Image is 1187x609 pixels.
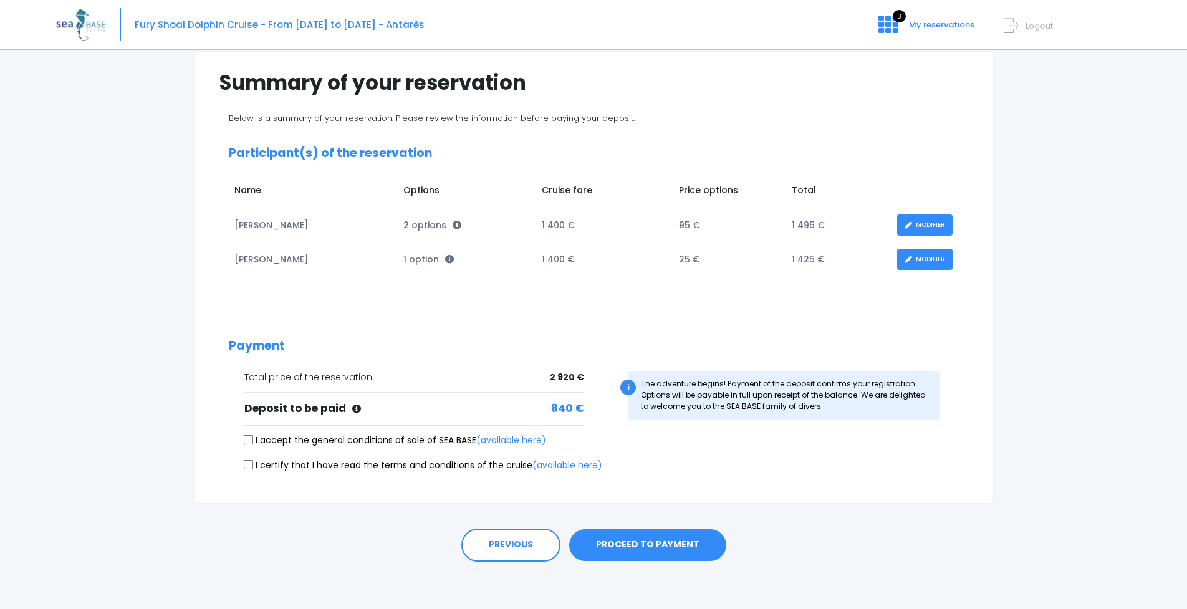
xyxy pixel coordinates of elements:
[403,219,461,231] span: 2 options
[229,112,635,124] font: Below is a summary of your reservation. Please review the information before paying your deposit.
[256,459,532,471] font: I certify that I have read the terms and conditions of the cruise
[229,337,285,354] font: Payment
[397,178,536,208] td: Options
[219,69,526,97] font: Summary of your reservation
[550,371,584,384] span: 2 920 €
[542,184,592,196] font: Cruise fare
[476,434,546,446] a: (available here)
[786,242,891,277] td: 1 425 €
[897,11,901,21] font: 3
[532,459,602,471] a: (available here)
[673,208,786,242] td: 95 €
[551,401,584,417] span: 840 €
[897,249,953,271] a: MODIFIER
[596,539,699,551] font: PROCEED TO PAYMENT
[868,23,982,35] a: 3 My reservations
[1026,20,1053,32] font: Logout
[256,434,476,446] font: I accept the general conditions of sale of SEA BASE
[461,529,560,562] a: PREVIOUS
[243,434,253,444] input: I accept the general conditions of sale of SEA BASE(available here)
[234,184,261,196] font: Name
[786,208,891,242] td: 1 495 €
[786,178,891,208] td: Total
[897,214,953,236] a: MODIFIER
[403,253,454,266] span: 1 option
[234,219,309,231] font: [PERSON_NAME]
[234,253,309,266] font: [PERSON_NAME]
[641,378,926,411] font: The adventure begins! Payment of the deposit confirms your registration. Options will be payable ...
[620,380,636,395] div: i
[673,242,786,277] td: 25 €
[536,208,673,242] td: 1 400 €
[244,371,372,383] font: Total price of the reservation
[489,539,533,551] font: PREVIOUS
[229,145,432,161] font: Participant(s) of the reservation
[916,254,945,264] font: MODIFIER
[569,529,726,562] button: PROCEED TO PAYMENT
[135,18,425,31] font: Fury Shoal Dolphin Cruise - From [DATE] to [DATE] - Antarès
[243,460,253,470] input: I certify that I have read the terms and conditions of the cruise(available here)
[909,19,974,31] font: My reservations
[542,253,575,266] font: 1 400 €
[244,401,346,416] font: Deposit to be paid
[679,184,738,196] font: Price options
